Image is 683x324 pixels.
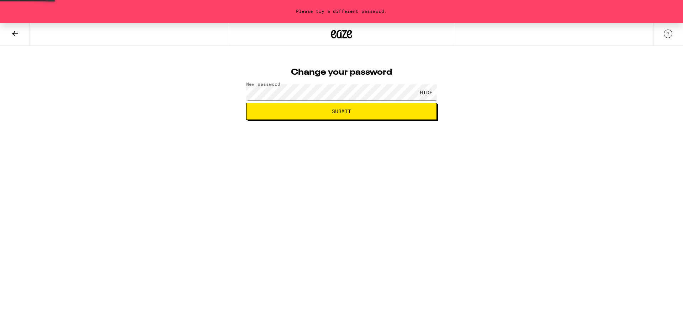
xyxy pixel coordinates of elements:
div: HIDE [415,84,437,100]
span: Submit [332,109,351,114]
h1: Change your password [246,68,437,77]
span: Hi. Need any help? [4,5,51,11]
button: Submit [246,103,437,120]
label: New password [246,82,280,86]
